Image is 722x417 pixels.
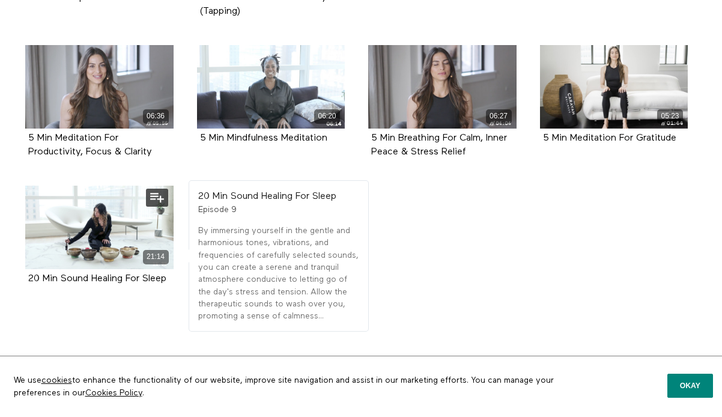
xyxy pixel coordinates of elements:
[198,192,336,201] strong: 20 Min Sound Healing For Sleep
[543,133,676,142] a: 5 Min Meditation For Gratitude
[657,109,683,123] div: 05:23
[198,225,359,322] p: By immersing yourself in the gentle and harmonious tones, vibrations, and frequencies of carefull...
[371,133,507,157] strong: 5 Min Breathing For Calm, Inner Peace & Stress Relief
[146,189,168,207] button: Add to my list
[28,133,152,157] strong: 5 Min Meditation For Productivity, Focus & Clarity
[540,45,688,129] a: 5 Min Meditation For Gratitude 05:23
[486,109,512,123] div: 06:27
[543,133,676,143] strong: 5 Min Meditation For Gratitude
[143,109,169,123] div: 06:36
[368,45,517,129] a: 5 Min Breathing For Calm, Inner Peace & Stress Relief 06:27
[200,133,327,142] a: 5 Min Mindfulness Meditation
[667,374,713,398] button: Okay
[28,133,152,156] a: 5 Min Meditation For Productivity, Focus & Clarity
[198,205,237,214] span: Episode 9
[41,376,72,385] a: cookies
[5,365,565,408] p: We use to enhance the functionality of our website, improve site navigation and assist in our mar...
[200,133,327,143] strong: 5 Min Mindfulness Meditation
[25,45,174,129] a: 5 Min Meditation For Productivity, Focus & Clarity 06:36
[371,133,507,156] a: 5 Min Breathing For Calm, Inner Peace & Stress Relief
[197,45,345,129] a: 5 Min Mindfulness Meditation 06:20
[143,250,169,264] div: 21:14
[314,109,340,123] div: 06:20
[25,186,174,269] a: 20 Min Sound Healing For Sleep 21:14
[85,389,142,397] a: Cookies Policy
[28,274,166,283] a: 20 Min Sound Healing For Sleep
